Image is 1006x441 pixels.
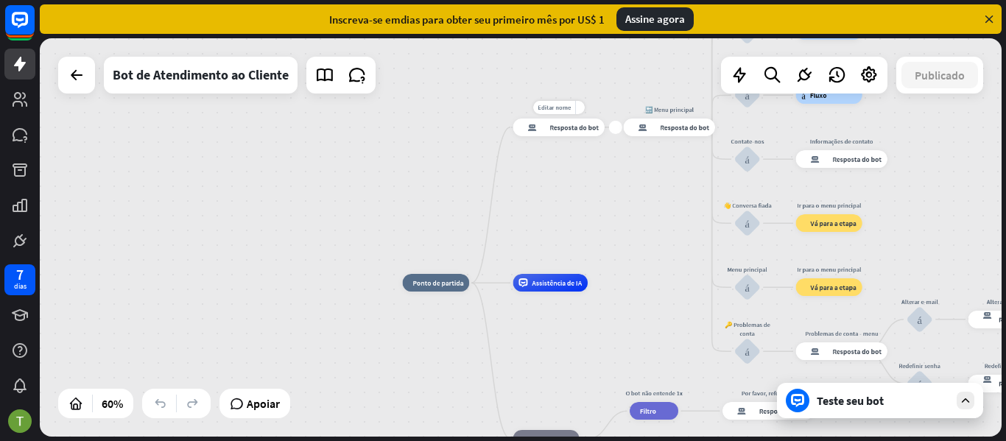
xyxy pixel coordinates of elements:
[745,345,749,356] font: bloco_entrada_do_usuário
[640,406,656,415] font: Filtro
[832,155,882,163] font: Resposta do bot
[817,393,884,408] font: Teste seu bot
[810,91,827,99] font: Fluxo
[974,375,991,392] font: resposta do bot de bloco
[660,123,709,132] font: Resposta do bot
[901,297,938,306] font: Alterar e-mail
[728,406,755,415] font: resposta do bot de bloco
[625,12,685,26] font: Assine agora
[745,281,749,292] font: bloco_entrada_do_usuário
[917,314,921,325] font: bloco_entrada_do_usuário
[801,219,806,227] font: bloco_ir para
[102,396,123,411] font: 60%
[113,57,289,94] div: Bot de Atendimento ao Cliente
[801,91,805,99] font: árvore_construtora
[974,311,991,328] font: resposta do bot de bloco
[759,406,809,415] font: Resposta do bot
[832,347,882,356] font: Resposta do bot
[810,219,856,227] font: Vá para a etapa
[917,378,921,389] font: bloco_entrada_do_usuário
[801,347,828,356] font: resposta do bot de bloco
[797,202,861,210] font: Ir para o menu principal
[725,321,770,338] font: 🔑 Problemas de conta
[723,202,771,210] font: 👋 Conversa fiada
[625,389,682,398] font: O bot não entende 1x
[401,13,605,27] font: dias para obter seu primeiro mês por US$ 1
[12,6,56,50] button: Abra o widget de bate-papo do LiveChat
[901,62,978,88] button: Publicado
[113,66,289,83] font: Bot de Atendimento ao Cliente
[549,123,599,132] font: Resposta do bot
[329,13,401,27] font: Inscreva-se em
[915,68,965,82] font: Publicado
[745,153,749,164] font: bloco_entrada_do_usuário
[16,265,24,283] font: 7
[412,278,463,287] font: Ponto de partida
[14,281,27,291] font: dias
[731,138,764,146] font: Contate-nos
[742,389,795,398] font: Por favor, reformule
[645,105,694,113] font: 🔙 Menu principal
[801,155,828,163] font: resposta do bot de bloco
[745,89,749,100] font: bloco_entrada_do_usuário
[805,330,879,338] font: Problemas de conta - menu
[247,396,280,411] font: Apoiar
[810,138,873,146] font: Informações de contato
[532,278,582,287] font: Assistência de IA
[728,266,767,274] font: Menu principal
[4,264,35,295] a: 7 dias
[898,361,940,370] font: Redefinir senha
[745,217,749,228] font: bloco_entrada_do_usuário
[810,283,856,292] font: Vá para a etapa
[797,266,861,274] font: Ir para o menu principal
[538,103,571,111] font: Editar nome
[518,123,545,132] font: resposta do bot de bloco
[629,123,655,132] font: resposta do bot de bloco
[801,283,806,292] font: bloco_ir para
